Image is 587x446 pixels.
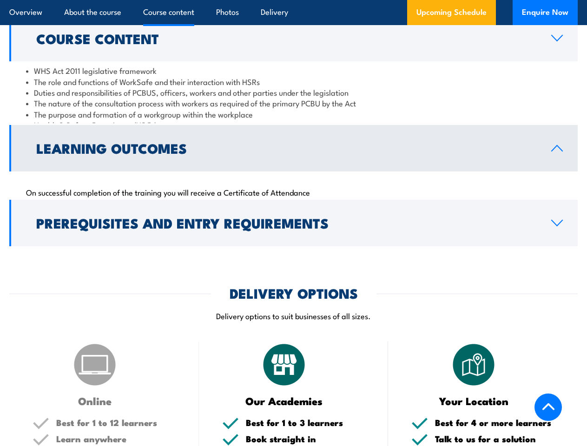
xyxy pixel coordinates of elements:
[56,434,176,443] h5: Learn anywhere
[246,434,365,443] h5: Book straight in
[36,32,536,44] h2: Course Content
[246,418,365,427] h5: Best for 1 to 3 learners
[435,434,554,443] h5: Talk to us for a solution
[9,125,578,171] a: Learning Outcomes
[9,310,578,321] p: Delivery options to suit businesses of all sizes.
[26,109,561,119] li: The purpose and formation of a workgroup within the workplace
[9,200,578,246] a: Prerequisites and Entry Requirements
[230,287,358,299] h2: DELIVERY OPTIONS
[222,395,347,406] h3: Our Academies
[33,395,157,406] h3: Online
[36,142,536,154] h2: Learning Outcomes
[411,395,536,406] h3: Your Location
[26,119,561,130] li: Health & Safety Committees (HSCs)
[26,87,561,98] li: Duties and responsibilities of PCBUS, officers, workers and other parties under the legislation
[435,418,554,427] h5: Best for 4 or more learners
[36,216,536,229] h2: Prerequisites and Entry Requirements
[56,418,176,427] h5: Best for 1 to 12 learners
[9,15,578,61] a: Course Content
[26,65,561,76] li: WHS Act 2011 legislative framework
[26,98,561,108] li: The nature of the consultation process with workers as required of the primary PCBU by the Act
[26,76,561,87] li: The role and functions of WorkSafe and their interaction with HSRs
[26,187,561,197] p: On successful completion of the training you will receive a Certificate of Attendance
